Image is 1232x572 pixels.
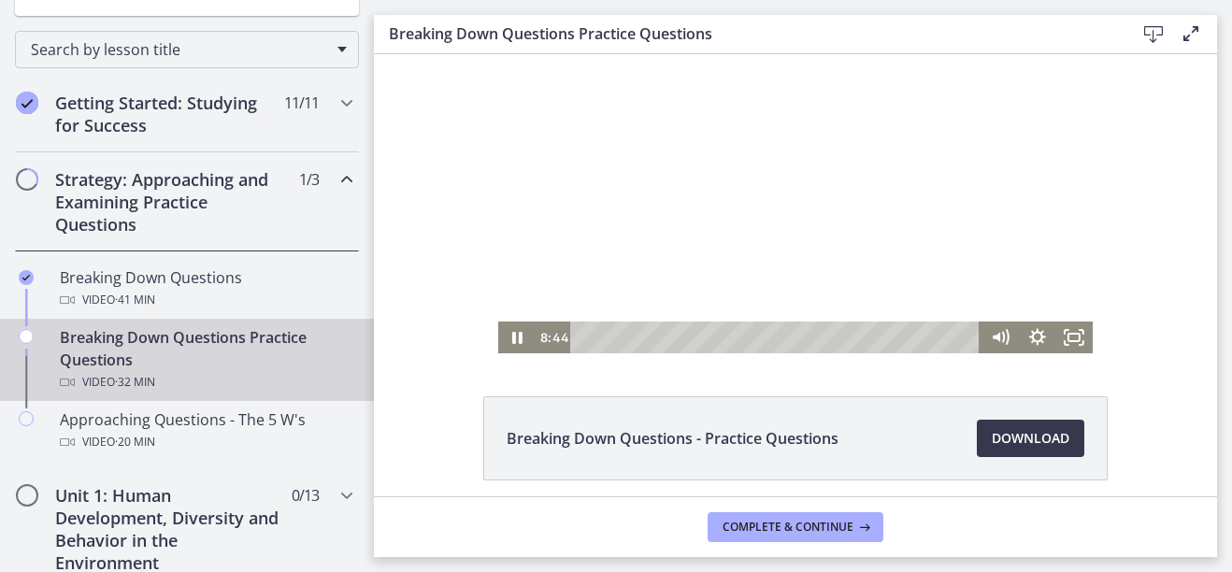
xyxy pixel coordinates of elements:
span: · 41 min [115,289,155,311]
span: Breaking Down Questions - Practice Questions [507,427,838,450]
span: 11 / 11 [284,92,319,114]
div: Breaking Down Questions [60,266,351,311]
iframe: Video Lesson [374,54,1217,353]
i: Completed [16,92,38,114]
div: Video [60,289,351,311]
button: Fullscreen [681,267,719,299]
div: Search by lesson title [15,31,359,68]
span: · 20 min [115,431,155,453]
span: Complete & continue [723,520,853,535]
span: 0 / 13 [292,484,319,507]
h2: Strategy: Approaching and Examining Practice Questions [55,168,283,236]
span: · 32 min [115,371,155,393]
button: Complete & continue [708,512,883,542]
i: Completed [19,270,34,285]
a: Download [977,420,1084,457]
h2: Getting Started: Studying for Success [55,92,283,136]
button: Show settings menu [645,267,682,299]
div: Approaching Questions - The 5 W's [60,408,351,453]
div: Breaking Down Questions Practice Questions [60,326,351,393]
div: Video [60,431,351,453]
span: Download [992,427,1069,450]
button: Mute [608,267,645,299]
span: 1 / 3 [299,168,319,191]
span: Search by lesson title [31,39,328,60]
h3: Breaking Down Questions Practice Questions [389,22,1105,45]
div: Video [60,371,351,393]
